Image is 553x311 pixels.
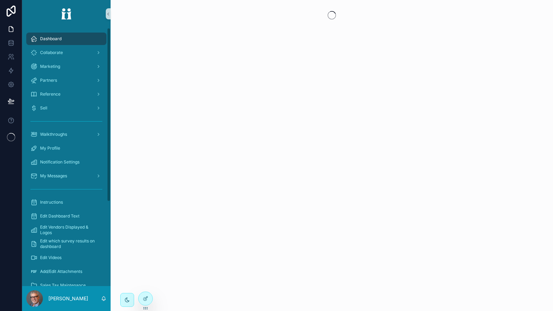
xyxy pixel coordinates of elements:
a: Dashboard [26,33,106,45]
span: My Profile [40,145,60,151]
a: Edit Videos [26,251,106,264]
a: Edit Vendors Displayed & Logos [26,224,106,236]
span: Collaborate [40,50,63,55]
span: Walkthroughs [40,132,67,137]
img: App logo [57,8,76,19]
span: Sales Tax Maintenance [40,283,86,288]
span: Partners [40,78,57,83]
a: Collaborate [26,46,106,59]
span: Edit Vendors Displayed & Logos [40,224,100,236]
span: Edit Videos [40,255,62,260]
a: Sales Tax Maintenance [26,279,106,292]
a: Edit Dashboard Text [26,210,106,222]
span: Instructions [40,199,63,205]
a: Walkthroughs [26,128,106,141]
span: Edit Dashboard Text [40,213,79,219]
a: My Profile [26,142,106,154]
span: My Messages [40,173,67,179]
a: Marketing [26,60,106,73]
a: Partners [26,74,106,87]
a: Notification Settings [26,156,106,168]
a: Reference [26,88,106,100]
span: Edit which survey results on dashboard [40,238,100,249]
span: Add/Edit Attachments [40,269,82,274]
a: Instructions [26,196,106,208]
span: Marketing [40,64,60,69]
p: [PERSON_NAME] [48,295,88,302]
a: My Messages [26,170,106,182]
span: Reference [40,91,60,97]
span: Dashboard [40,36,62,42]
a: Sell [26,102,106,114]
div: scrollable content [22,28,111,286]
a: Edit which survey results on dashboard [26,238,106,250]
span: Notification Settings [40,159,79,165]
span: Sell [40,105,47,111]
a: Add/Edit Attachments [26,265,106,278]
